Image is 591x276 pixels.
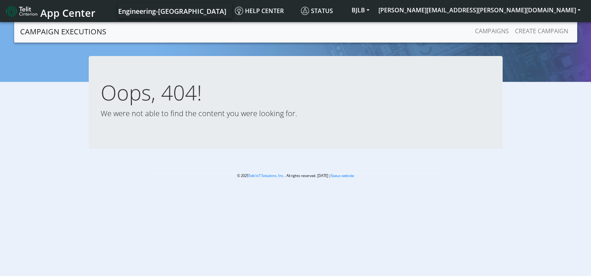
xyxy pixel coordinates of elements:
[235,7,284,15] span: Help center
[6,3,94,19] a: App Center
[301,7,309,15] img: status.svg
[301,7,333,15] span: Status
[331,173,354,178] a: Status website
[232,3,298,18] a: Help center
[374,3,585,17] button: [PERSON_NAME][EMAIL_ADDRESS][PERSON_NAME][DOMAIN_NAME]
[153,173,438,179] p: © 2025 . All rights reserved. [DATE] |
[101,80,491,105] h1: Oops, 404!
[298,3,347,18] a: Status
[101,108,491,119] p: We were not able to find the content you were looking for.
[40,6,95,20] span: App Center
[20,24,106,39] a: Campaign Executions
[248,173,285,178] a: Telit IoT Solutions, Inc.
[347,3,374,17] button: BJLB
[6,5,37,17] img: logo-telit-cinterion-gw-new.png
[472,24,512,38] a: Campaigns
[512,24,571,38] a: Create campaign
[118,7,226,16] span: Engineering-[GEOGRAPHIC_DATA]
[118,3,226,18] a: Your current platform instance
[235,7,243,15] img: knowledge.svg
